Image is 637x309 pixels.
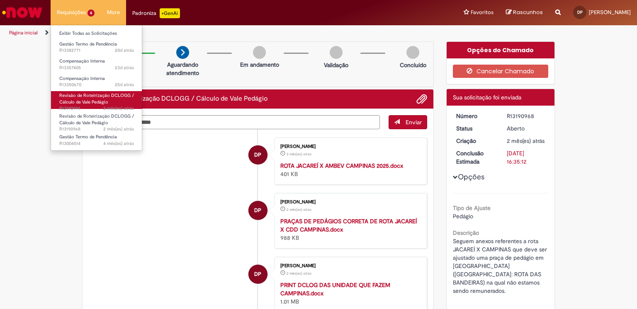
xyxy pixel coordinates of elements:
span: 2 mês(es) atrás [507,137,545,145]
a: Aberto R13382771 : Gestão Termo de Pendência [51,40,142,55]
span: 20d atrás [115,47,134,53]
a: Rascunhos [506,9,543,17]
span: R13190968 [59,126,134,133]
b: Tipo de Ajuste [453,204,491,212]
img: img-circle-grey.png [406,46,419,59]
span: R13382771 [59,47,134,54]
span: 2 mês(es) atrás [103,105,134,111]
div: [PERSON_NAME] [280,144,418,149]
div: Daniela jordao petroni [248,201,267,220]
div: [DATE] 16:35:12 [507,149,545,166]
span: DP [254,145,261,165]
time: 04/08/2025 12:46:44 [115,82,134,88]
div: Aberto [507,124,545,133]
dt: Número [450,112,501,120]
div: [PERSON_NAME] [280,263,418,268]
time: 16/06/2025 17:34:51 [287,152,311,157]
span: Rascunhos [513,8,543,16]
div: Padroniza [132,8,180,18]
span: Revisão de Roteirização DCLOGG / Cálculo de Vale Pedágio [59,113,134,126]
time: 05/05/2025 15:11:00 [103,140,134,147]
h2: Revisão de Roteirização DCLOGG / Cálculo de Vale Pedágio Histórico de tíquete [89,95,267,103]
span: 2 mês(es) atrás [287,152,311,157]
textarea: Digite sua mensagem aqui... [89,115,380,129]
p: Aguardando atendimento [163,60,203,77]
div: R13190968 [507,112,545,120]
time: 08/08/2025 14:36:16 [115,47,134,53]
div: [PERSON_NAME] [280,200,418,205]
span: 23d atrás [115,65,134,71]
a: ROTA JACAREÍ X AMBEV CAMPINAS 2025.docx [280,162,403,169]
span: [PERSON_NAME] [589,9,631,16]
div: Daniela jordao petroni [248,145,267,164]
a: Aberto R13190968 : Revisão de Roteirização DCLOGG / Cálculo de Vale Pedágio [51,112,142,130]
a: Exibir Todas as Solicitações [51,29,142,38]
time: 16/06/2025 17:34:50 [287,271,311,276]
span: R13350670 [59,82,134,88]
dt: Status [450,124,501,133]
img: img-circle-grey.png [330,46,343,59]
b: Descrição [453,229,479,237]
time: 16/06/2025 17:34:50 [287,207,311,212]
div: Opções do Chamado [447,42,555,58]
ul: Requisições [51,25,142,151]
time: 16/06/2025 17:39:12 [103,105,134,111]
span: Pedágio [453,212,473,220]
span: 4 mês(es) atrás [103,140,134,147]
button: Cancelar Chamado [453,65,549,78]
a: PRINT DCLOG DAS UNIDADE QUE FAZEM CAMPINAS.docx [280,281,390,297]
span: Revisão de Roteirização DCLOGG / Cálculo de Vale Pedágio [59,92,134,105]
img: img-circle-grey.png [253,46,266,59]
span: DP [254,264,261,284]
a: Aberto R13004514 : Gestão Termo de Pendência [51,133,142,148]
span: 2 mês(es) atrás [103,126,134,132]
div: 401 KB [280,162,418,178]
span: DP [254,200,261,220]
span: More [107,8,120,17]
p: +GenAi [160,8,180,18]
span: R13357405 [59,65,134,71]
p: Validação [324,61,348,69]
span: Gestão Termo de Pendência [59,41,117,47]
span: 2 mês(es) atrás [287,207,311,212]
span: 2 mês(es) atrás [287,271,311,276]
img: arrow-next.png [176,46,189,59]
p: Em andamento [240,60,279,69]
a: PRAÇAS DE PEDÁGIOS CORRETA DE ROTA JACAREÍ X CDD CAMPINAS.docx [280,217,417,233]
span: Favoritos [471,8,494,17]
ul: Trilhas de página [6,25,418,41]
span: Requisições [57,8,86,17]
div: 16/06/2025 17:35:08 [507,137,545,145]
a: Aberto R13357405 : Compensação Interna [51,57,142,72]
time: 16/06/2025 17:35:10 [103,126,134,132]
button: Adicionar anexos [416,94,427,104]
div: 1.01 MB [280,281,418,306]
dt: Criação [450,137,501,145]
dt: Conclusão Estimada [450,149,501,166]
span: 25d atrás [115,82,134,88]
span: Compensação Interna [59,58,105,64]
img: ServiceNow [1,4,44,21]
a: Aberto R13350670 : Compensação Interna [51,74,142,89]
div: Daniela jordao petroni [248,265,267,284]
span: Compensação Interna [59,75,105,82]
span: 6 [88,10,95,17]
div: 988 KB [280,217,418,242]
span: R13190994 [59,105,134,112]
span: DP [577,10,583,15]
span: R13004514 [59,140,134,147]
button: Enviar [389,115,427,129]
p: Concluído [400,61,426,69]
a: Página inicial [9,29,38,36]
a: Aberto R13190994 : Revisão de Roteirização DCLOGG / Cálculo de Vale Pedágio [51,91,142,109]
span: Enviar [406,118,422,126]
span: Sua solicitação foi enviada [453,94,521,101]
span: Gestão Termo de Pendência [59,134,117,140]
